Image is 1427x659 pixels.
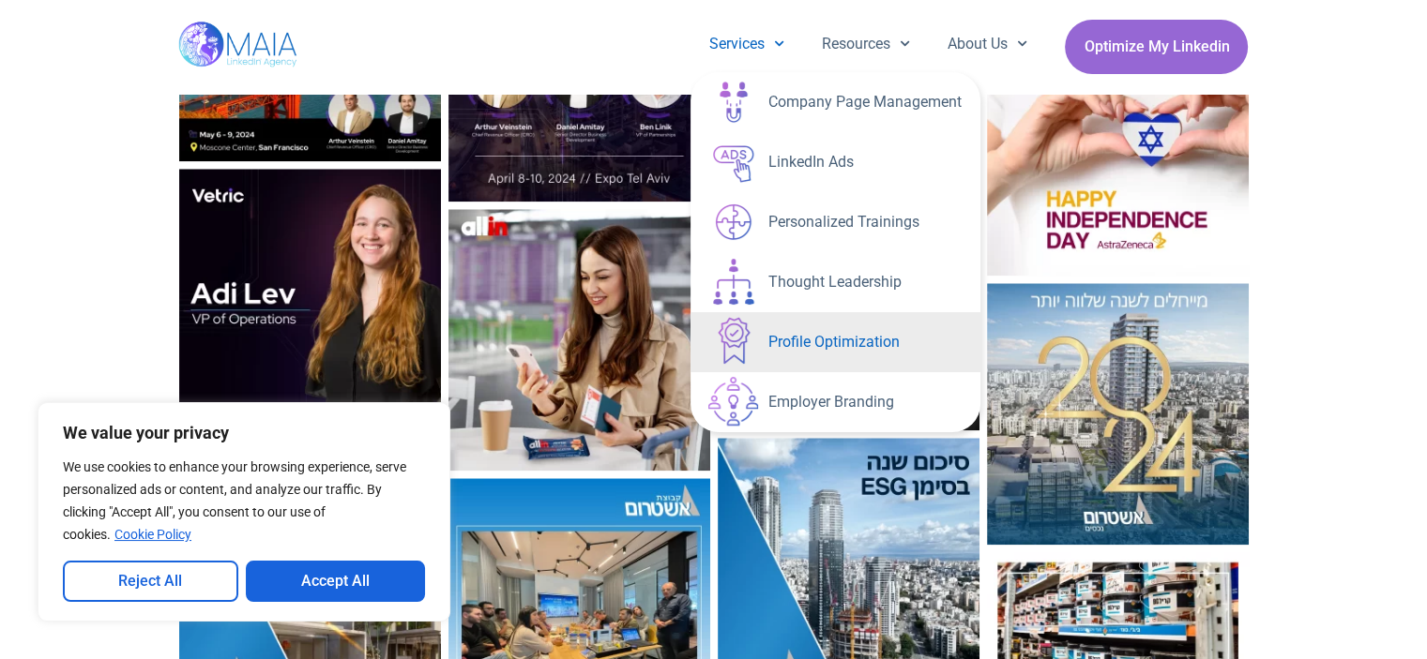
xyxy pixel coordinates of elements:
a: Employer Branding [691,372,980,432]
ul: Services [691,72,980,432]
button: Accept All [246,561,426,602]
a: Optimize My Linkedin [1065,20,1248,74]
a: Personalized Trainings [691,192,980,252]
div: We value your privacy [38,402,450,622]
a: LinkedIn Ads [691,132,980,192]
nav: Menu [691,20,1047,68]
a: Thought Leadership [691,252,980,312]
span: Optimize My Linkedin [1084,29,1229,65]
a: About Us [929,20,1046,68]
p: We value your privacy [63,422,425,444]
a: Company Page Management [691,72,980,132]
a: Resources [803,20,929,68]
a: Profile Optimization [691,312,980,372]
a: Cookie Policy [114,526,192,543]
a: Services [691,20,803,68]
p: We use cookies to enhance your browsing experience, serve personalized ads or content, and analyz... [63,456,425,546]
button: Reject All [63,561,238,602]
